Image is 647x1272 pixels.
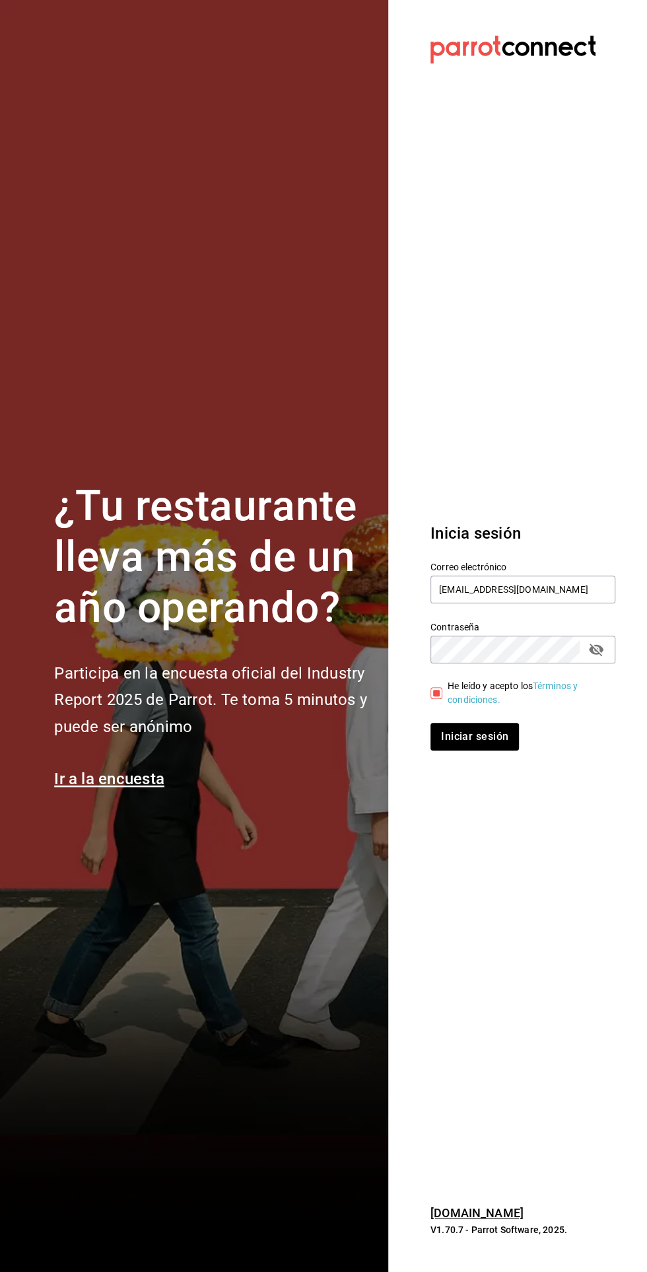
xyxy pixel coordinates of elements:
[430,1206,524,1220] a: [DOMAIN_NAME]
[448,679,605,707] div: He leído y acepto los
[54,481,372,633] h1: ¿Tu restaurante lleva más de un año operando?
[585,638,607,661] button: passwordField
[430,562,615,572] label: Correo electrónico
[430,521,615,545] h3: Inicia sesión
[430,1223,615,1236] p: V1.70.7 - Parrot Software, 2025.
[54,770,164,788] a: Ir a la encuesta
[430,576,615,603] input: Ingresa tu correo electrónico
[430,622,615,632] label: Contraseña
[430,723,519,751] button: Iniciar sesión
[54,660,372,741] h2: Participa en la encuesta oficial del Industry Report 2025 de Parrot. Te toma 5 minutos y puede se...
